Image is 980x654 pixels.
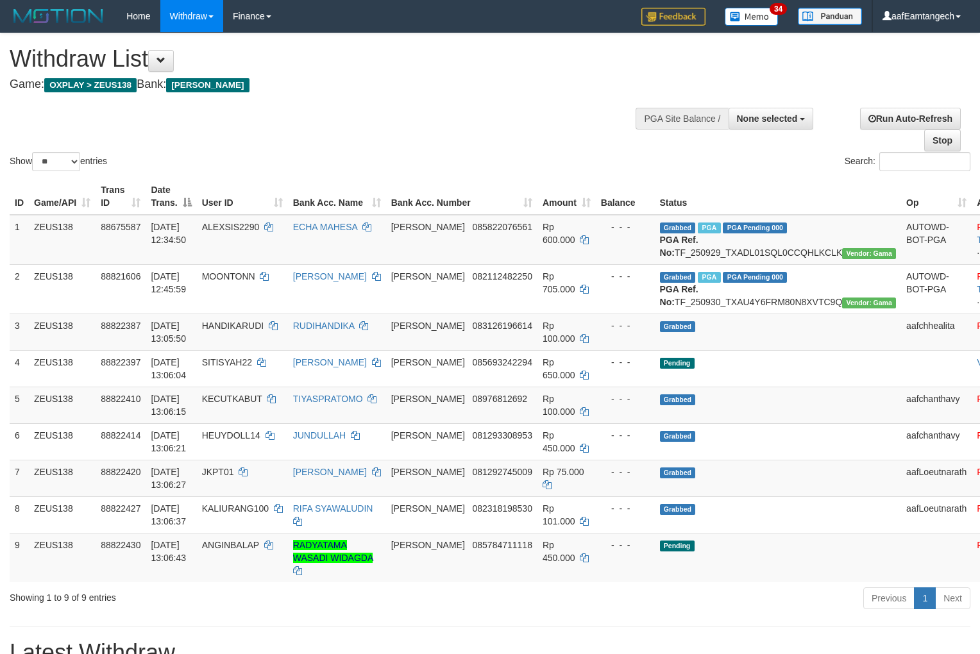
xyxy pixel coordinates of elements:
[601,539,650,551] div: - - -
[660,272,696,283] span: Grabbed
[842,248,896,259] span: Vendor URL: https://trx31.1velocity.biz
[29,314,96,350] td: ZEUS138
[10,314,29,350] td: 3
[901,264,972,314] td: AUTOWD-BOT-PGA
[842,298,896,308] span: Vendor URL: https://trx31.1velocity.biz
[151,394,186,417] span: [DATE] 13:06:15
[10,215,29,265] td: 1
[151,271,186,294] span: [DATE] 12:45:59
[845,152,970,171] label: Search:
[879,152,970,171] input: Search:
[391,271,465,281] span: [PERSON_NAME]
[10,586,399,604] div: Showing 1 to 9 of 9 entries
[202,540,259,550] span: ANGINBALAP
[860,108,961,130] a: Run Auto-Refresh
[472,394,527,404] span: Copy 08976812692 to clipboard
[10,178,29,215] th: ID
[151,467,186,490] span: [DATE] 13:06:27
[725,8,779,26] img: Button%20Memo.svg
[10,264,29,314] td: 2
[101,394,140,404] span: 88822410
[660,467,696,478] span: Grabbed
[660,541,695,551] span: Pending
[660,222,696,233] span: Grabbed
[543,540,575,563] span: Rp 450.000
[293,222,357,232] a: ECHA MAHESA
[166,78,249,92] span: [PERSON_NAME]
[151,321,186,344] span: [DATE] 13:05:50
[146,178,196,215] th: Date Trans.: activate to sort column descending
[151,222,186,245] span: [DATE] 12:34:50
[29,423,96,460] td: ZEUS138
[601,429,650,442] div: - - -
[29,350,96,387] td: ZEUS138
[202,430,260,440] span: HEUYDOLL14
[472,357,532,367] span: Copy 085693242294 to clipboard
[798,8,862,25] img: panduan.png
[660,321,696,332] span: Grabbed
[601,270,650,283] div: - - -
[10,6,107,26] img: MOTION_logo.png
[202,394,262,404] span: KECUTKABUT
[472,430,532,440] span: Copy 081293308953 to clipboard
[10,78,641,91] h4: Game: Bank:
[101,430,140,440] span: 88822414
[472,540,532,550] span: Copy 085784711118 to clipboard
[914,587,936,609] a: 1
[202,222,260,232] span: ALEXSIS2290
[29,496,96,533] td: ZEUS138
[386,178,537,215] th: Bank Acc. Number: activate to sort column ascending
[723,222,787,233] span: PGA Pending
[770,3,787,15] span: 34
[293,467,367,477] a: [PERSON_NAME]
[29,264,96,314] td: ZEUS138
[641,8,705,26] img: Feedback.jpg
[391,540,465,550] span: [PERSON_NAME]
[601,356,650,369] div: - - -
[10,152,107,171] label: Show entries
[660,284,698,307] b: PGA Ref. No:
[391,321,465,331] span: [PERSON_NAME]
[151,540,186,563] span: [DATE] 13:06:43
[29,215,96,265] td: ZEUS138
[655,215,902,265] td: TF_250929_TXADL01SQL0CCQHLKCLK
[472,271,532,281] span: Copy 082112482250 to clipboard
[101,271,140,281] span: 88821606
[660,431,696,442] span: Grabbed
[543,430,575,453] span: Rp 450.000
[472,222,532,232] span: Copy 085822076561 to clipboard
[601,319,650,332] div: - - -
[293,430,346,440] a: JUNDULLAH
[10,423,29,460] td: 6
[537,178,596,215] th: Amount: activate to sort column ascending
[543,271,575,294] span: Rp 705.000
[729,108,814,130] button: None selected
[151,430,186,453] span: [DATE] 13:06:21
[293,357,367,367] a: [PERSON_NAME]
[636,108,728,130] div: PGA Site Balance /
[601,465,650,478] div: - - -
[901,423,972,460] td: aafchanthavy
[10,350,29,387] td: 4
[101,222,140,232] span: 88675587
[293,271,367,281] a: [PERSON_NAME]
[32,152,80,171] select: Showentries
[151,357,186,380] span: [DATE] 13:06:04
[391,357,465,367] span: [PERSON_NAME]
[472,467,532,477] span: Copy 081292745009 to clipboard
[901,496,972,533] td: aafLoeutnarath
[293,321,355,331] a: RUDIHANDIKA
[101,467,140,477] span: 88822420
[10,496,29,533] td: 8
[391,430,465,440] span: [PERSON_NAME]
[601,502,650,515] div: - - -
[660,235,698,258] b: PGA Ref. No:
[901,178,972,215] th: Op: activate to sort column ascending
[391,467,465,477] span: [PERSON_NAME]
[293,394,363,404] a: TIYASPRATOMO
[10,533,29,582] td: 9
[202,467,234,477] span: JKPT01
[101,503,140,514] span: 88822427
[288,178,386,215] th: Bank Acc. Name: activate to sort column ascending
[29,533,96,582] td: ZEUS138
